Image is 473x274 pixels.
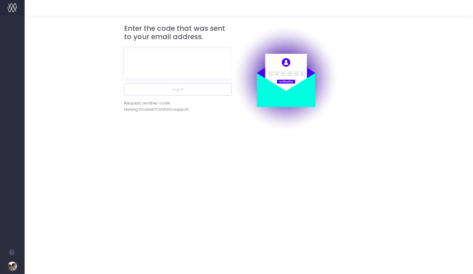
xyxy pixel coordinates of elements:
span: Contact support [156,106,189,112]
img: images/default_profile_image.png [8,262,17,271]
div: Having trouble? [124,106,232,112]
h3: Enter the code that was sent to your email address. [124,24,232,41]
button: Log in [124,83,232,96]
img: auth.png [232,24,340,132]
div: Request another code [124,100,170,106]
